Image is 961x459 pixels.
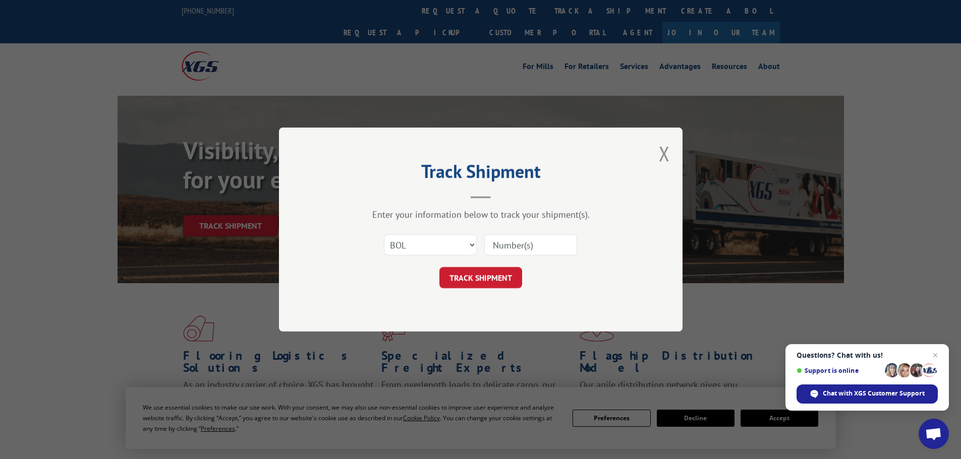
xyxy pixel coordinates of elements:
[797,367,881,374] span: Support is online
[659,140,670,167] button: Close modal
[439,267,522,288] button: TRACK SHIPMENT
[484,234,577,255] input: Number(s)
[329,209,632,220] div: Enter your information below to track your shipment(s).
[929,349,941,361] span: Close chat
[823,389,925,398] span: Chat with XGS Customer Support
[797,384,938,404] div: Chat with XGS Customer Support
[797,351,938,359] span: Questions? Chat with us!
[919,419,949,449] div: Open chat
[329,164,632,183] h2: Track Shipment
